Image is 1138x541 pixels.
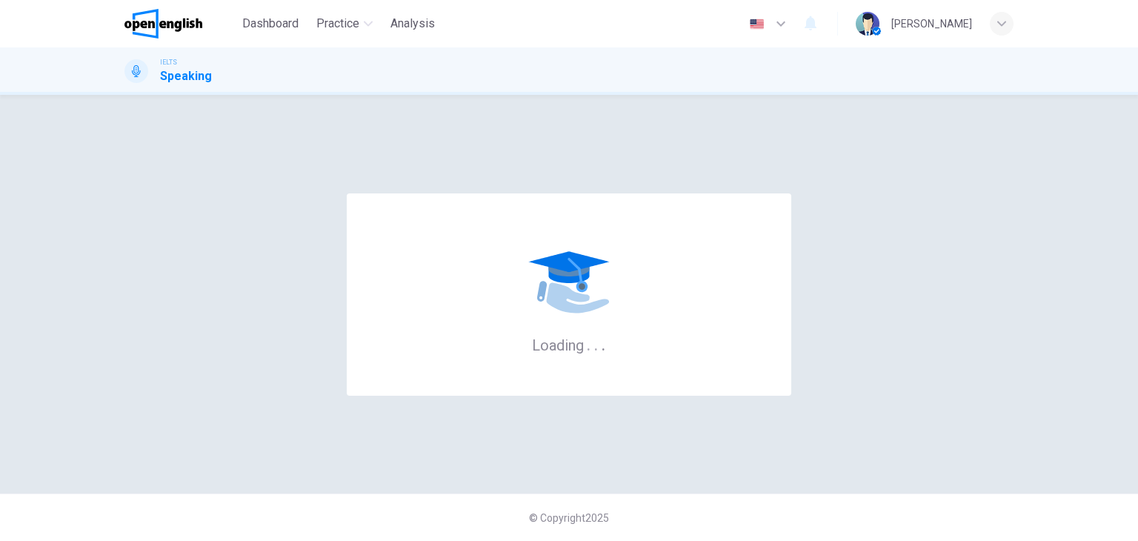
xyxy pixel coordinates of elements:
[160,57,177,67] span: IELTS
[124,9,202,39] img: OpenEnglish logo
[529,512,609,524] span: © Copyright 2025
[593,331,599,356] h6: .
[160,67,212,85] h1: Speaking
[601,331,606,356] h6: .
[385,10,441,37] button: Analysis
[748,19,766,30] img: en
[586,331,591,356] h6: .
[891,15,972,33] div: [PERSON_NAME]
[532,335,606,354] h6: Loading
[316,15,359,33] span: Practice
[856,12,879,36] img: Profile picture
[236,10,305,37] button: Dashboard
[310,10,379,37] button: Practice
[242,15,299,33] span: Dashboard
[124,9,236,39] a: OpenEnglish logo
[390,15,435,33] span: Analysis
